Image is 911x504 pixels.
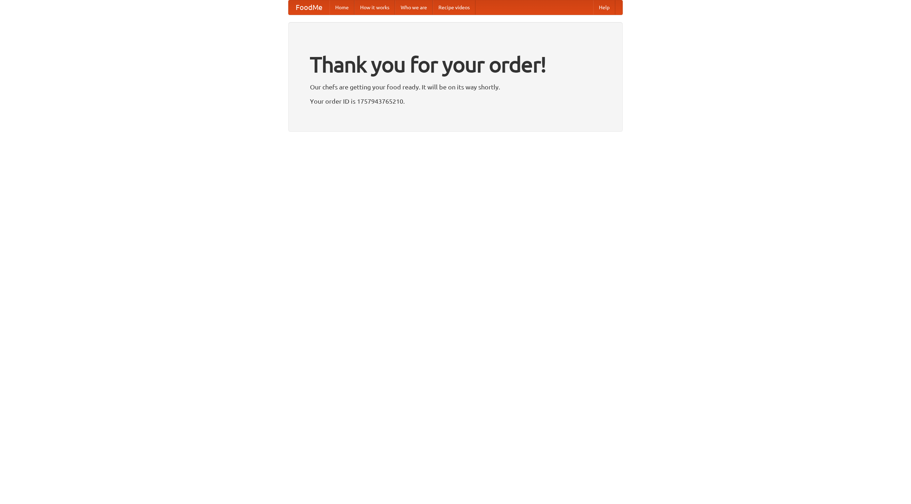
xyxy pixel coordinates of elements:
h1: Thank you for your order! [310,47,601,82]
a: Who we are [395,0,433,15]
a: Help [593,0,615,15]
a: How it works [354,0,395,15]
p: Your order ID is 1757943765210. [310,96,601,106]
a: Recipe videos [433,0,475,15]
p: Our chefs are getting your food ready. It will be on its way shortly. [310,82,601,92]
a: Home [330,0,354,15]
a: FoodMe [289,0,330,15]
